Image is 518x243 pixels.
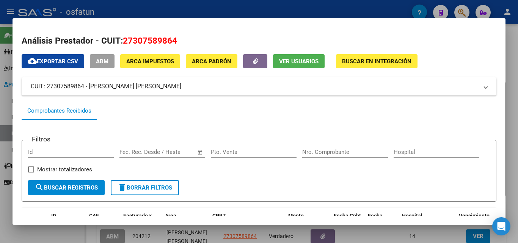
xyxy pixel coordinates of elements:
div: Open Intercom Messenger [492,217,510,235]
span: Borrar Filtros [118,184,172,191]
span: Buscar en Integración [342,58,411,65]
span: Fecha Cpbt [334,213,361,219]
datatable-header-cell: Facturado x Orden De [120,208,162,241]
button: Buscar Registros [28,180,105,195]
button: ARCA Impuestos [120,54,180,68]
mat-panel-title: CUIT: 27307589864 - [PERSON_NAME] [PERSON_NAME] [31,82,478,91]
div: Comprobantes Recibidos [27,107,91,115]
mat-icon: cloud_download [28,56,37,66]
mat-icon: delete [118,183,127,192]
datatable-header-cell: Fecha Recibido [365,208,399,241]
datatable-header-cell: Hospital [399,208,456,241]
button: Exportar CSV [22,54,84,68]
button: Buscar en Integración [336,54,418,68]
datatable-header-cell: ID [48,208,86,241]
span: Fecha Recibido [368,213,389,227]
button: Open calendar [196,148,205,157]
button: ABM [90,54,115,68]
datatable-header-cell: CPBT [209,208,285,241]
span: Hospital [402,213,422,219]
span: Area [165,213,176,219]
span: ARCA Impuestos [126,58,174,65]
span: Vencimiento Auditoría [459,213,490,227]
span: ABM [96,58,108,65]
span: Ver Usuarios [279,58,319,65]
datatable-header-cell: Vencimiento Auditoría [456,208,490,241]
span: Buscar Registros [35,184,98,191]
h3: Filtros [28,134,54,144]
span: Facturado x Orden De [123,213,152,227]
span: CPBT [212,213,226,219]
span: Mostrar totalizadores [37,165,92,174]
button: Borrar Filtros [111,180,179,195]
input: Start date [119,149,144,155]
datatable-header-cell: Monto [285,208,331,241]
span: ID [51,213,56,219]
span: ARCA Padrón [192,58,231,65]
input: End date [151,149,188,155]
span: CAE [89,213,99,219]
datatable-header-cell: CAE [86,208,120,241]
button: Ver Usuarios [273,54,325,68]
datatable-header-cell: Fecha Cpbt [331,208,365,241]
span: Exportar CSV [28,58,78,65]
mat-expansion-panel-header: CUIT: 27307589864 - [PERSON_NAME] [PERSON_NAME] [22,77,496,96]
span: 27307589864 [123,36,177,45]
mat-icon: search [35,183,44,192]
datatable-header-cell: Area [162,208,209,241]
button: ARCA Padrón [186,54,237,68]
h2: Análisis Prestador - CUIT: [22,34,496,47]
span: Monto [288,213,304,219]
